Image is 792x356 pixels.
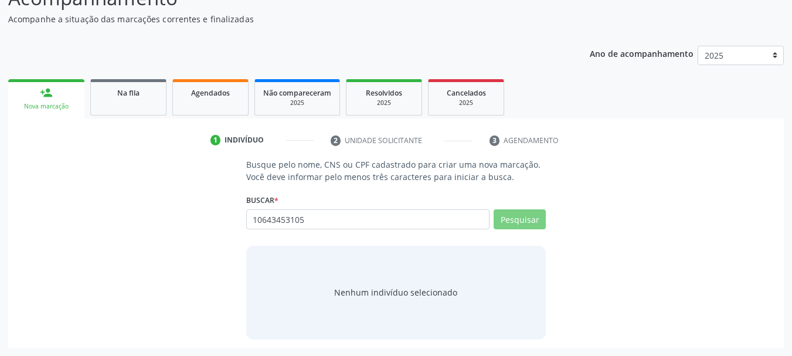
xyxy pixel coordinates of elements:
[355,99,413,107] div: 2025
[246,209,490,229] input: Busque por nome, CNS ou CPF
[191,88,230,98] span: Agendados
[40,86,53,99] div: person_add
[263,88,331,98] span: Não compareceram
[437,99,495,107] div: 2025
[447,88,486,98] span: Cancelados
[590,46,694,60] p: Ano de acompanhamento
[494,209,546,229] button: Pesquisar
[225,135,264,145] div: Indivíduo
[246,191,278,209] label: Buscar
[8,13,551,25] p: Acompanhe a situação das marcações correntes e finalizadas
[16,102,76,111] div: Nova marcação
[334,286,457,299] div: Nenhum indivíduo selecionado
[117,88,140,98] span: Na fila
[263,99,331,107] div: 2025
[366,88,402,98] span: Resolvidos
[210,135,221,145] div: 1
[246,158,546,183] p: Busque pelo nome, CNS ou CPF cadastrado para criar uma nova marcação. Você deve informar pelo men...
